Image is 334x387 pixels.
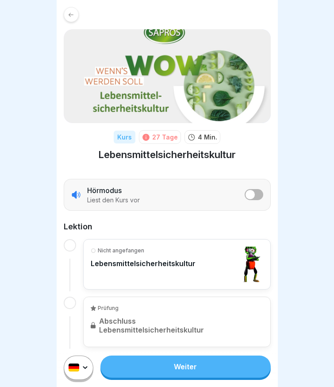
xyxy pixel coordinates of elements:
[69,364,79,372] img: de.svg
[91,247,263,282] a: Nicht angefangenLebensmittelsicherheitskultur
[87,196,140,204] p: Liest den Kurs vor
[64,221,271,232] h2: Lektion
[87,186,122,195] p: Hörmodus
[114,131,135,143] div: Kurs
[198,132,217,142] p: 4 Min.
[91,259,196,268] p: Lebensmittelsicherheitskultur
[98,148,236,161] h1: Lebensmittelsicherheitskultur
[152,132,178,142] div: 27 Tage
[98,247,144,255] p: Nicht angefangen
[238,247,263,282] img: wzm3bk7h64wcxj3xygbe957e.png
[64,29,271,123] img: x7ba9ezpb0gwldksaaha8749.png
[245,189,263,200] button: listener mode
[100,356,270,378] a: Weiter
